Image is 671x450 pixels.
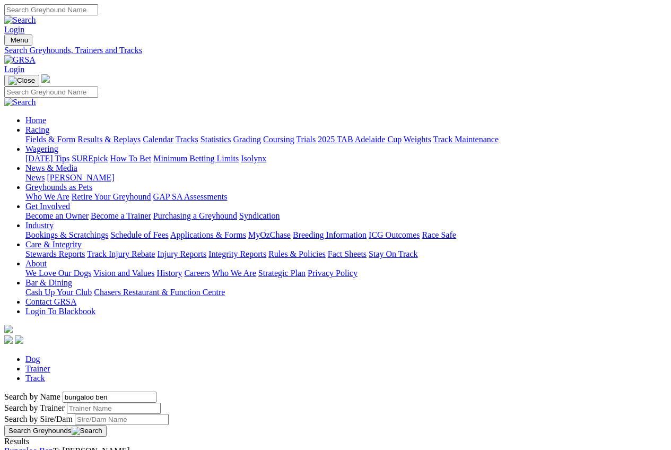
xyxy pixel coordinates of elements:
[4,15,36,25] img: Search
[318,135,402,144] a: 2025 TAB Adelaide Cup
[433,135,499,144] a: Track Maintenance
[25,192,69,201] a: Who We Are
[94,288,225,297] a: Chasers Restaurant & Function Centre
[422,230,456,239] a: Race Safe
[72,154,108,163] a: SUREpick
[72,192,151,201] a: Retire Your Greyhound
[87,249,155,258] a: Track Injury Rebate
[4,392,60,401] label: Search by Name
[25,116,46,125] a: Home
[25,288,92,297] a: Cash Up Your Club
[143,135,173,144] a: Calendar
[25,230,667,240] div: Industry
[25,230,108,239] a: Bookings & Scratchings
[47,173,114,182] a: [PERSON_NAME]
[404,135,431,144] a: Weights
[4,325,13,333] img: logo-grsa-white.png
[72,427,102,435] img: Search
[25,125,49,134] a: Racing
[25,278,72,287] a: Bar & Dining
[25,364,50,373] a: Trainer
[15,335,23,344] img: twitter.svg
[25,221,54,230] a: Industry
[4,4,98,15] input: Search
[153,192,228,201] a: GAP SA Assessments
[212,269,256,278] a: Who We Are
[25,135,75,144] a: Fields & Form
[25,259,47,268] a: About
[25,154,667,163] div: Wagering
[25,211,89,220] a: Become an Owner
[25,249,667,259] div: Care & Integrity
[208,249,266,258] a: Integrity Reports
[153,211,237,220] a: Purchasing a Greyhound
[110,154,152,163] a: How To Bet
[63,392,156,403] input: Search by Greyhound name
[25,269,667,278] div: About
[25,269,91,278] a: We Love Our Dogs
[91,211,151,220] a: Become a Trainer
[4,86,98,98] input: Search
[25,163,77,172] a: News & Media
[4,335,13,344] img: facebook.svg
[157,249,206,258] a: Injury Reports
[77,135,141,144] a: Results & Replays
[25,374,45,383] a: Track
[248,230,291,239] a: MyOzChase
[4,55,36,65] img: GRSA
[369,230,420,239] a: ICG Outcomes
[308,269,358,278] a: Privacy Policy
[25,202,70,211] a: Get Involved
[4,75,39,86] button: Toggle navigation
[25,173,667,183] div: News & Media
[25,354,40,364] a: Dog
[184,269,210,278] a: Careers
[268,249,326,258] a: Rules & Policies
[239,211,280,220] a: Syndication
[241,154,266,163] a: Isolynx
[153,154,239,163] a: Minimum Betting Limits
[263,135,294,144] a: Coursing
[4,34,32,46] button: Toggle navigation
[258,269,306,278] a: Strategic Plan
[110,230,168,239] a: Schedule of Fees
[4,414,73,423] label: Search by Sire/Dam
[4,425,107,437] button: Search Greyhounds
[25,173,45,182] a: News
[170,230,246,239] a: Applications & Forms
[4,65,24,74] a: Login
[296,135,316,144] a: Trials
[25,240,82,249] a: Care & Integrity
[25,249,85,258] a: Stewards Reports
[11,36,28,44] span: Menu
[4,403,65,412] label: Search by Trainer
[233,135,261,144] a: Grading
[4,25,24,34] a: Login
[25,297,76,306] a: Contact GRSA
[4,98,36,107] img: Search
[25,154,69,163] a: [DATE] Tips
[4,437,667,446] div: Results
[201,135,231,144] a: Statistics
[25,307,95,316] a: Login To Blackbook
[293,230,367,239] a: Breeding Information
[25,135,667,144] div: Racing
[156,269,182,278] a: History
[25,192,667,202] div: Greyhounds as Pets
[369,249,417,258] a: Stay On Track
[176,135,198,144] a: Tracks
[25,211,667,221] div: Get Involved
[4,46,667,55] a: Search Greyhounds, Trainers and Tracks
[328,249,367,258] a: Fact Sheets
[75,414,169,425] input: Search by Sire/Dam name
[25,288,667,297] div: Bar & Dining
[41,74,50,83] img: logo-grsa-white.png
[67,403,161,414] input: Search by Trainer name
[8,76,35,85] img: Close
[25,183,92,192] a: Greyhounds as Pets
[93,269,154,278] a: Vision and Values
[25,144,58,153] a: Wagering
